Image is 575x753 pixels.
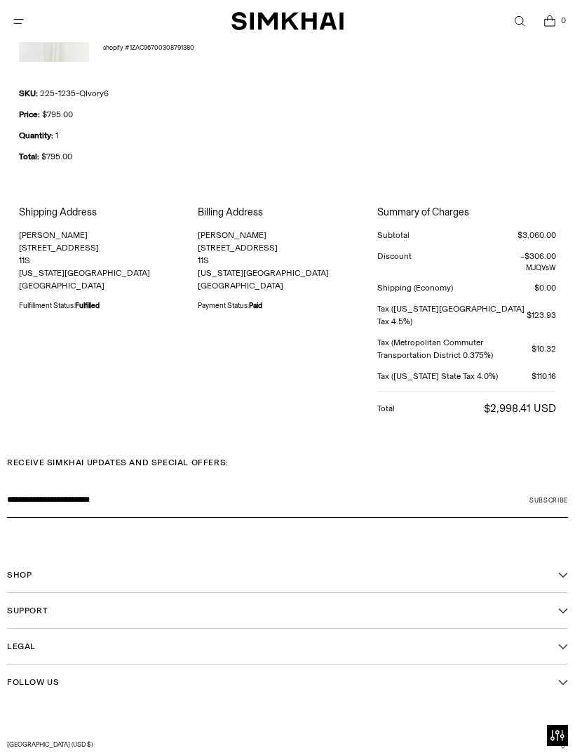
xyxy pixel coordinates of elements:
p: [PERSON_NAME] [STREET_ADDRESS] 11S [US_STATE][GEOGRAPHIC_DATA] [GEOGRAPHIC_DATA] [19,229,198,292]
button: Open Legal footer navigation [7,629,568,664]
div: shopify #1ZAC96700308791380 [103,43,194,53]
div: Payment Status: [198,300,377,312]
div: $3,060.00 [517,229,556,241]
button: Open Follow Us footer navigation [7,665,568,700]
span: Support [7,604,48,617]
div: Tax ([US_STATE][GEOGRAPHIC_DATA] Tax 4.5%) [377,302,527,328]
td: $795.00 [19,142,556,163]
a: Open search modal [505,7,534,36]
p: [PERSON_NAME] [STREET_ADDRESS] 11S [US_STATE][GEOGRAPHIC_DATA] [GEOGRAPHIC_DATA] [198,229,377,292]
button: Open Support footer navigation [7,593,568,628]
span: 0 [557,14,569,27]
div: $0.00 [534,281,556,294]
span: Legal [7,640,36,653]
div: Fulfillment Status: [19,300,198,312]
div: Tax ([US_STATE] State Tax 4.0%) [377,370,498,382]
div: Subtotal [377,229,410,241]
div: Tax (Metropolitan Commuter Transportation District 0.375%) [377,336,532,361]
strong: Paid [249,301,262,310]
span: Follow Us [7,676,59,688]
td: 225-1235-QIvory6 [19,79,556,100]
button: [GEOGRAPHIC_DATA] (USD $) [7,739,568,749]
div: –$306.00 [520,250,556,262]
td: 1 [19,121,556,142]
a: SIMKHAI [231,11,344,32]
dd: $795.00 [42,108,73,121]
div: $10.32 [532,342,556,355]
span: RECEIVE SIMKHAI UPDATES AND SPECIAL OFFERS: [7,456,229,469]
span: Shop [7,568,32,581]
div: $2,998.41 USD [484,400,556,416]
strong: Fulfilled [75,301,100,310]
div: $123.93 [527,309,556,321]
h3: Shipping Address [19,205,198,220]
button: Open Shop footer navigation [7,557,568,592]
h3: Billing Address [198,205,377,220]
div: Total [377,402,395,415]
button: Open menu modal [4,7,33,36]
h3: Summary of Charges [377,205,556,220]
button: Subscribe [529,483,568,518]
div: $110.16 [532,370,556,382]
div: Shipping (Economy) [377,281,453,294]
a: Open cart modal [535,7,564,36]
span: MJQVsW [526,262,556,274]
div: Discount [377,250,412,262]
